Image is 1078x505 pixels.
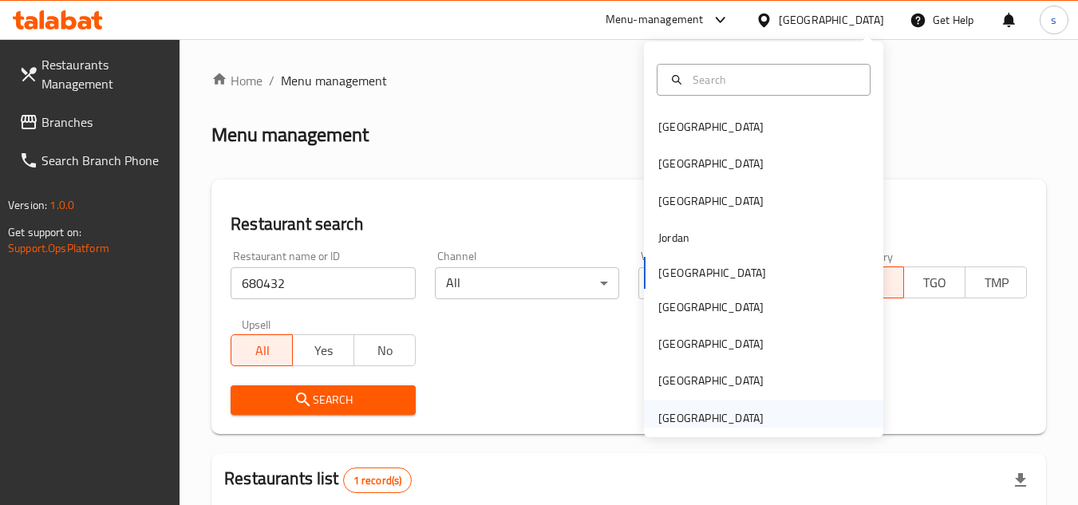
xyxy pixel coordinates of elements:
[658,372,764,389] div: [GEOGRAPHIC_DATA]
[8,222,81,243] span: Get support on:
[242,318,271,329] label: Upsell
[344,473,412,488] span: 1 record(s)
[211,122,369,148] h2: Menu management
[231,334,293,366] button: All
[41,55,168,93] span: Restaurants Management
[903,266,965,298] button: TGO
[6,103,180,141] a: Branches
[231,212,1027,236] h2: Restaurant search
[854,251,894,262] label: Delivery
[779,11,884,29] div: [GEOGRAPHIC_DATA]
[606,10,704,30] div: Menu-management
[8,195,47,215] span: Version:
[211,71,1046,90] nav: breadcrumb
[1051,11,1056,29] span: s
[686,71,860,89] input: Search
[41,112,168,132] span: Branches
[8,238,109,258] a: Support.OpsPlatform
[658,229,689,247] div: Jordan
[638,267,823,299] div: All
[238,339,286,362] span: All
[361,339,409,362] span: No
[1001,461,1040,499] div: Export file
[281,71,387,90] span: Menu management
[292,334,354,366] button: Yes
[41,151,168,170] span: Search Branch Phone
[6,45,180,103] a: Restaurants Management
[658,298,764,316] div: [GEOGRAPHIC_DATA]
[353,334,416,366] button: No
[435,267,619,299] div: All
[269,71,274,90] li: /
[658,118,764,136] div: [GEOGRAPHIC_DATA]
[658,192,764,210] div: [GEOGRAPHIC_DATA]
[972,271,1021,294] span: TMP
[211,71,263,90] a: Home
[243,390,402,410] span: Search
[658,409,764,427] div: [GEOGRAPHIC_DATA]
[658,155,764,172] div: [GEOGRAPHIC_DATA]
[658,335,764,353] div: [GEOGRAPHIC_DATA]
[910,271,959,294] span: TGO
[299,339,348,362] span: Yes
[231,267,415,299] input: Search for restaurant name or ID..
[343,468,413,493] div: Total records count
[965,266,1027,298] button: TMP
[6,141,180,180] a: Search Branch Phone
[231,385,415,415] button: Search
[49,195,74,215] span: 1.0.0
[224,467,412,493] h2: Restaurants list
